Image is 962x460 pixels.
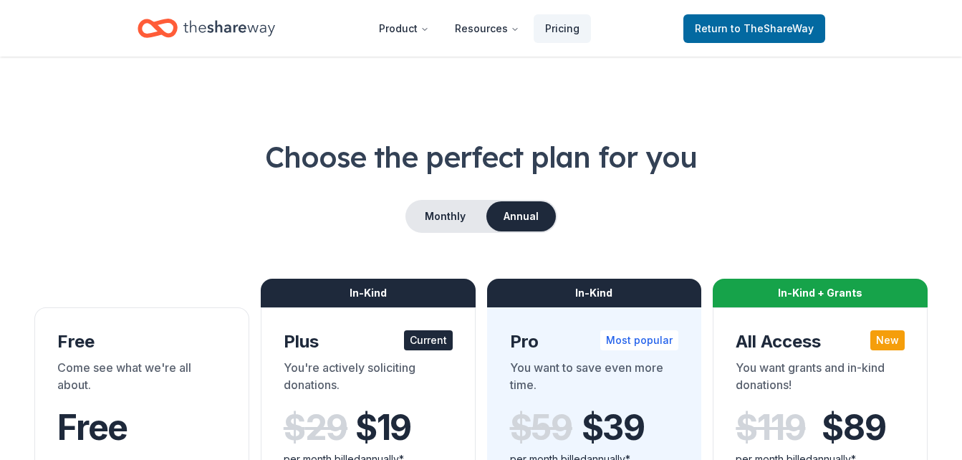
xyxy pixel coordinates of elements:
span: Return [695,20,814,37]
a: Returnto TheShareWay [683,14,825,43]
span: $ 39 [582,408,645,448]
nav: Main [367,11,591,45]
div: In-Kind + Grants [713,279,928,307]
div: Free [57,330,226,353]
div: You're actively soliciting donations. [284,359,453,399]
div: Come see what we're all about. [57,359,226,399]
div: New [870,330,905,350]
div: In-Kind [487,279,702,307]
div: You want to save even more time. [510,359,679,399]
button: Annual [486,201,556,231]
button: Resources [443,14,531,43]
button: Monthly [407,201,484,231]
a: Pricing [534,14,591,43]
div: Pro [510,330,679,353]
button: Product [367,14,441,43]
span: $ 89 [822,408,885,448]
span: $ 19 [355,408,411,448]
div: Plus [284,330,453,353]
a: Home [138,11,275,45]
div: Most popular [600,330,678,350]
div: In-Kind [261,279,476,307]
span: Free [57,406,128,449]
div: All Access [736,330,905,353]
span: to TheShareWay [731,22,814,34]
div: Current [404,330,453,350]
h1: Choose the perfect plan for you [34,137,928,177]
div: You want grants and in-kind donations! [736,359,905,399]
